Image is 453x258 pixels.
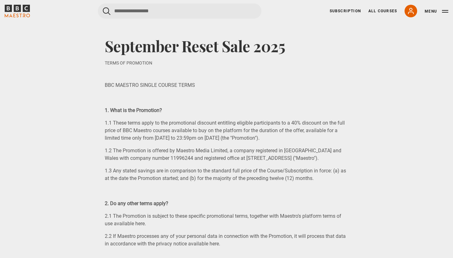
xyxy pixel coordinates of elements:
[105,147,349,162] p: 1.2 The Promotion is offered by Maestro Media Limited, a company registered in [GEOGRAPHIC_DATA] ...
[105,81,349,89] p: BBC MAESTRO SINGLE COURSE TERMS
[368,8,397,14] a: All Courses
[105,167,349,182] p: 1.3 Any stated savings are in comparison to the standard full price of the Course/Subscription in...
[105,233,349,248] p: 2.2 If Maestro processes any of your personal data in connection with the Promotion, it will proc...
[105,22,349,55] h2: September Reset Sale 2025
[105,212,349,227] p: 2.1 The Promotion is subject to these specific promotional terms, together with Maestro's platfor...
[98,3,261,19] input: Search
[5,5,30,17] svg: BBC Maestro
[105,119,349,142] p: 1.1 These terms apply to the promotional discount entitling eligible participants to a 40% discou...
[330,8,361,14] a: Subscription
[425,8,448,14] button: Toggle navigation
[105,60,349,66] p: TERMS OF PROMOTION
[105,107,162,113] strong: 1. What is the Promotion?
[105,200,168,206] strong: 2. Do any other terms apply?
[103,7,110,15] button: Submit the search query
